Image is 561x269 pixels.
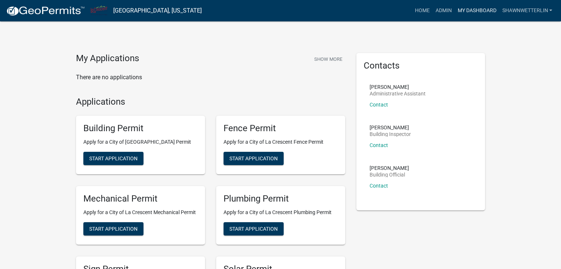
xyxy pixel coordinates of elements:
[224,123,338,134] h5: Fence Permit
[370,125,411,130] p: [PERSON_NAME]
[224,152,284,165] button: Start Application
[229,226,278,231] span: Start Application
[83,222,143,235] button: Start Application
[370,142,388,148] a: Contact
[224,209,338,216] p: Apply for a City of La Crescent Plumbing Permit
[83,209,198,216] p: Apply for a City of La Crescent Mechanical Permit
[370,172,409,177] p: Building Official
[83,152,143,165] button: Start Application
[229,156,278,161] span: Start Application
[370,102,388,108] a: Contact
[83,193,198,204] h5: Mechanical Permit
[76,53,139,64] h4: My Applications
[311,53,345,65] button: Show More
[76,73,345,82] p: There are no applications
[89,156,138,161] span: Start Application
[83,138,198,146] p: Apply for a City of [GEOGRAPHIC_DATA] Permit
[370,84,426,90] p: [PERSON_NAME]
[432,4,454,18] a: Admin
[224,138,338,146] p: Apply for a City of La Crescent Fence Permit
[370,91,426,96] p: Administrative Assistant
[91,6,107,15] img: City of La Crescent, Minnesota
[224,222,284,235] button: Start Application
[364,60,478,71] h5: Contacts
[83,123,198,134] h5: Building Permit
[370,165,409,171] p: [PERSON_NAME]
[454,4,499,18] a: My Dashboard
[89,226,138,231] span: Start Application
[76,97,345,107] h4: Applications
[224,193,338,204] h5: Plumbing Permit
[412,4,432,18] a: Home
[370,132,411,137] p: Building Inspector
[370,183,388,189] a: Contact
[499,4,555,18] a: ShawnWetterlin
[113,4,202,17] a: [GEOGRAPHIC_DATA], [US_STATE]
